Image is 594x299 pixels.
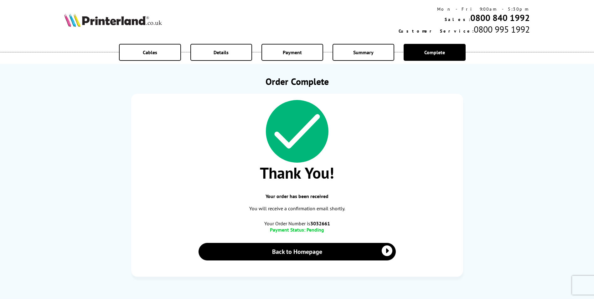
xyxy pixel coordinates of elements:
[445,17,470,22] span: Sales:
[474,24,530,35] span: 0800 995 1992
[424,49,445,55] span: Complete
[399,28,474,34] span: Customer Service:
[353,49,374,55] span: Summary
[214,49,229,55] span: Details
[137,220,457,227] span: Your Order Number is
[199,243,396,260] a: Back to Homepage
[310,220,330,227] b: 3032661
[131,75,463,87] h1: Order Complete
[270,227,305,233] span: Payment Status:
[470,12,530,24] a: 0800 840 1992
[307,227,324,233] span: Pending
[399,6,530,12] div: Mon - Fri 9:00am - 5:30pm
[143,49,157,55] span: Cables
[283,49,302,55] span: Payment
[64,13,162,27] img: Printerland Logo
[137,193,457,199] span: Your order has been received
[137,204,457,213] p: You will receive a confirmation email shortly.
[137,163,457,183] span: Thank You!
